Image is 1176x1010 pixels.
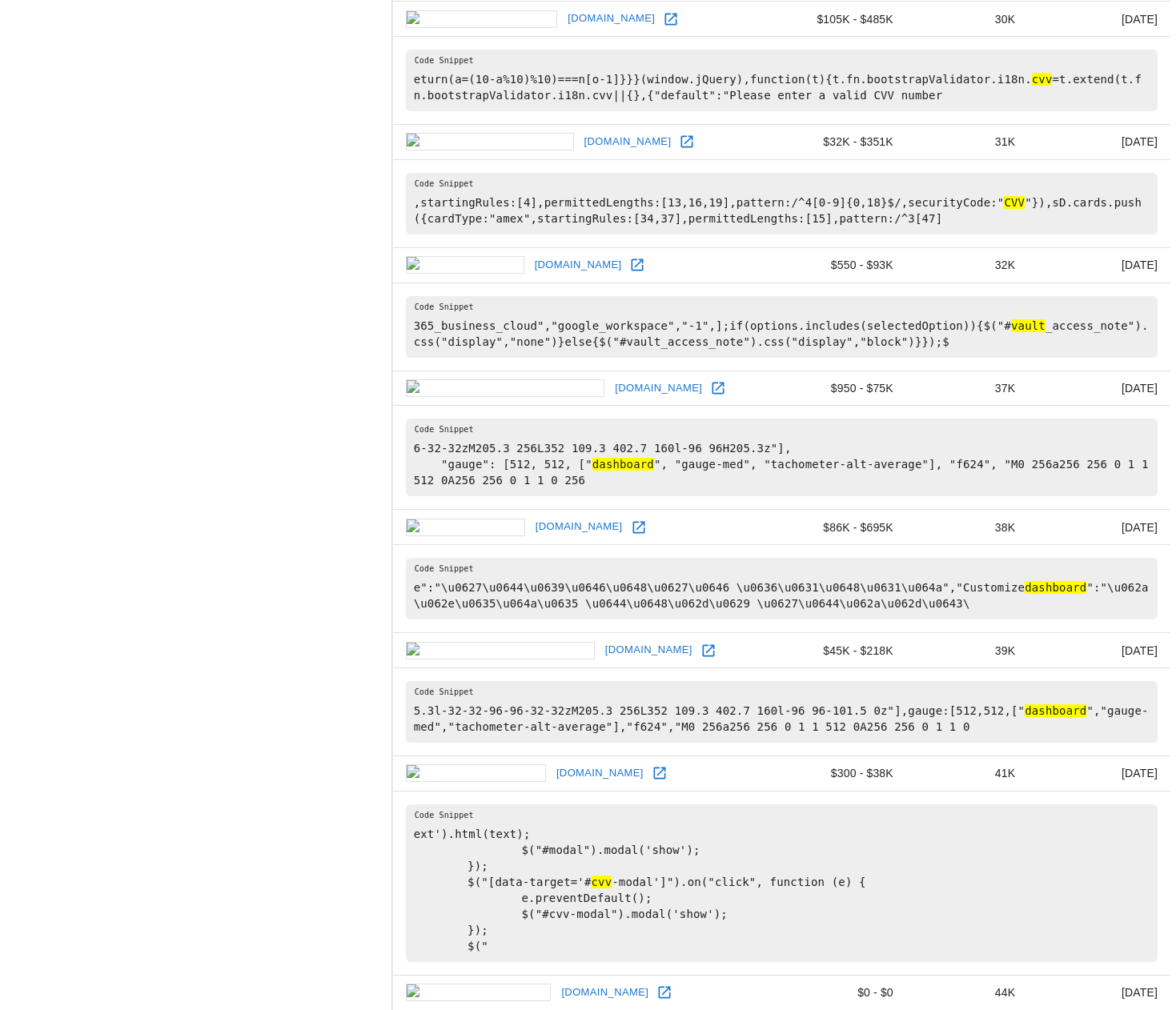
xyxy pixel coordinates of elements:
td: $950 - $75K [776,371,906,406]
td: $32K - $351K [776,125,906,160]
pre: e":"\u0627\u0644\u0639\u0646\u0648\u0627\u0646 \u0636\u0631\u0648\u0631\u064a","Customize ":"\u06... [406,558,1158,619]
pre: 5.3l-32-32-96-96-32-32zM205.3 256L352 109.3 402.7 160l-96 96-101.5 0z"],gauge:[512,512,[" ","gaug... [406,681,1158,743]
td: 30K [906,2,1028,37]
a: [DOMAIN_NAME] [601,638,696,663]
hl: CVV [1004,196,1025,209]
img: thaiware.com icon [406,984,552,1001]
a: Open enpass.io in new window [625,253,649,277]
td: 41K [906,756,1028,792]
hl: dashboard [1025,581,1086,594]
a: [DOMAIN_NAME] [531,253,626,278]
td: [DATE] [1028,125,1170,160]
pre: eturn(a=(10-a%10)%10)===n[o-1]}}}(window.jQuery),function(t){t.fn.bootstrapValidator.i18n. =t.ext... [406,50,1158,111]
a: Open thaiware.com in new window [652,980,676,1004]
a: Open aleqt.com in new window [627,515,651,539]
td: 31K [906,125,1028,160]
hl: dashboard [1025,704,1086,717]
pre: ,startingRules:[4],permittedLengths:[13,16,19],pattern:/^4[0-9]{0,18}$/,securityCode:" "}),sD.car... [406,173,1158,234]
hl: cvv [1032,73,1053,86]
td: [DATE] [1028,371,1170,406]
a: [DOMAIN_NAME] [580,130,676,154]
td: $0 - $0 [776,975,906,1010]
img: enpass.io icon [406,256,524,274]
hl: vault [1011,319,1046,332]
td: [DATE] [1028,510,1170,545]
td: 44K [906,975,1028,1010]
td: $550 - $93K [776,247,906,283]
a: [DOMAIN_NAME] [557,980,652,1005]
a: Open learningforward.org in new window [696,639,720,663]
img: learningforward.org icon [406,642,595,659]
td: [DATE] [1028,2,1170,37]
img: launchgood.com icon [406,133,574,150]
td: 38K [906,510,1028,545]
a: [DOMAIN_NAME] [532,515,627,539]
td: [DATE] [1028,975,1170,1010]
img: alligator.com icon [406,764,546,782]
hl: dashboard [592,458,654,471]
a: Open kidzworld.com in new window [659,7,683,31]
a: Open launchgood.com in new window [675,130,699,154]
td: $45K - $218K [776,633,906,668]
td: $105K - $485K [776,2,906,37]
td: [DATE] [1028,633,1170,668]
td: $300 - $38K [776,756,906,792]
img: kidzworld.com icon [406,10,558,28]
pre: 6-32-32zM205.3 256L352 109.3 402.7 160l-96 96H205.3z"], "gauge": [512, 512, [" ", "gauge-med", "t... [406,419,1158,496]
td: 37K [906,371,1028,406]
a: [DOMAIN_NAME] [552,761,648,786]
a: [DOMAIN_NAME] [564,6,659,31]
img: catwinternational.org icon [406,379,605,397]
pre: ext').html(text); $("#modal").modal('show'); }); $("[data-target='# -modal']").on("click", functi... [406,804,1158,962]
td: 39K [906,633,1028,668]
td: [DATE] [1028,756,1170,792]
td: $86K - $695K [776,510,906,545]
td: 32K [906,247,1028,283]
img: aleqt.com icon [406,519,525,536]
a: Open alligator.com in new window [648,761,672,785]
a: [DOMAIN_NAME] [611,376,706,401]
hl: cvv [592,876,612,888]
pre: 365_business_cloud","google_workspace","-1",];if(options.includes(selectedOption)){$("# _access_n... [406,296,1158,358]
a: Open catwinternational.org in new window [706,376,730,400]
td: [DATE] [1028,247,1170,283]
